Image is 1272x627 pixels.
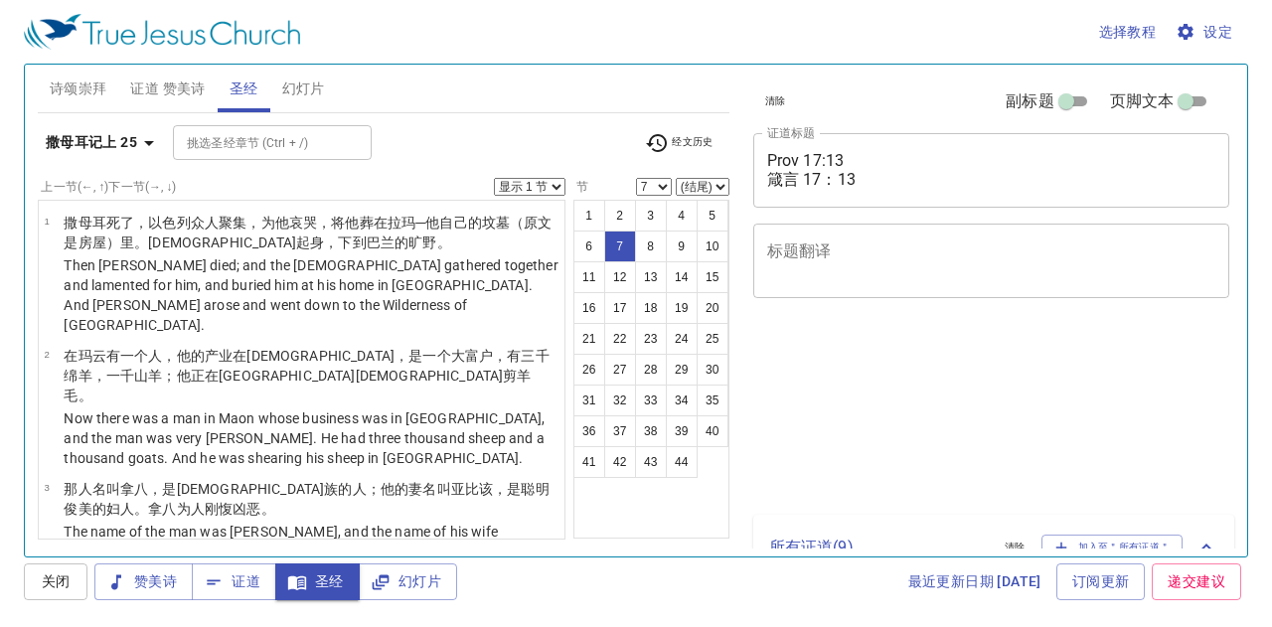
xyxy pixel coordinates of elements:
button: 25 [697,323,728,355]
textarea: Prov 17:13 箴言 17：13 [767,151,1216,189]
button: 幻灯片 [359,563,457,600]
button: 37 [604,415,636,447]
button: 11 [573,261,605,293]
button: 7 [604,231,636,262]
button: 14 [666,261,698,293]
button: 39 [666,415,698,447]
wh505: 山羊 [64,368,531,403]
wh376: ，他的产业 [64,348,549,403]
wh3760: ，是一个大 [64,348,549,403]
button: 30 [697,354,728,386]
button: 12 [604,261,636,293]
span: 证道 [208,569,260,594]
button: 20 [697,292,728,324]
button: 34 [666,385,698,416]
button: 35 [697,385,728,416]
wh1419: ，有三 [64,348,549,403]
button: 40 [697,415,728,447]
wh505: 绵羊 [64,368,531,403]
a: 最近更新日期 [DATE] [900,563,1049,600]
wh4639: 在[DEMOGRAPHIC_DATA] [64,348,549,403]
button: 清除 [753,89,798,113]
button: 24 [666,323,698,355]
wh8389: 的妇人 [92,501,275,517]
button: 33 [635,385,667,416]
span: 设定 [1180,20,1232,45]
p: 那人 [64,479,558,519]
span: 关闭 [40,569,72,594]
button: 9 [666,231,698,262]
button: 5 [697,200,728,232]
wh5795: ；他正在[GEOGRAPHIC_DATA][DEMOGRAPHIC_DATA] [64,368,531,403]
span: 经文历史 [645,131,714,155]
wh8034: 拿八 [64,481,549,517]
button: 22 [604,323,636,355]
button: 3 [635,200,667,232]
button: 43 [635,446,667,478]
button: 18 [635,292,667,324]
wh4057: 。 [437,235,451,250]
p: The name of the man was [PERSON_NAME], and the name of his wife [PERSON_NAME]. And she was a woma... [64,522,558,601]
wh7922: 俊美 [64,501,274,517]
button: 圣经 [275,563,360,600]
a: 订阅更新 [1056,563,1146,600]
span: 1 [44,216,49,227]
wh3381: 巴兰 [367,235,451,250]
button: 1 [573,200,605,232]
wh5037: ，是[DEMOGRAPHIC_DATA] [64,481,549,517]
button: 6 [573,231,605,262]
button: 10 [697,231,728,262]
button: 证道 [192,563,276,600]
wh376: 名叫 [64,481,549,517]
wh7451: 。 [261,501,275,517]
button: 32 [604,385,636,416]
span: 2 [44,349,49,360]
span: 诗颂崇拜 [50,77,107,101]
button: 选择教程 [1091,14,1165,51]
button: 15 [697,261,728,293]
span: 幻灯片 [375,569,441,594]
wh3966: 富户 [64,348,549,403]
span: 赞美诗 [110,569,177,594]
button: 41 [573,446,605,478]
span: 圣经 [230,77,258,101]
label: 上一节 (←, ↑) 下一节 (→, ↓) [41,181,176,193]
button: 4 [666,200,698,232]
span: 3 [44,482,49,493]
span: 订阅更新 [1072,569,1130,594]
wh1732: 起身 [296,235,451,250]
span: 证道 赞美诗 [130,77,205,101]
span: 选择教程 [1099,20,1157,45]
button: 赞美诗 [94,563,193,600]
button: 27 [604,354,636,386]
wh4611: 刚愎 [205,501,275,517]
button: 清除 [993,536,1037,559]
wh4584: 有一个人 [64,348,549,403]
span: 幻灯片 [282,77,325,101]
img: True Jesus Church [24,14,300,50]
wh802: 。拿八为人 [134,501,275,517]
label: 节 [573,181,589,193]
button: 2 [604,200,636,232]
wh6290: 的旷野 [395,235,451,250]
wh7186: 凶恶 [233,501,274,517]
span: 页脚文本 [1110,89,1175,113]
span: 圣经 [291,569,344,594]
input: Type Bible Reference [179,131,333,154]
button: 28 [635,354,667,386]
p: Then [PERSON_NAME] died; and the [DEMOGRAPHIC_DATA] gathered together and lamented for him, and b... [64,255,558,335]
span: 最近更新日期 [DATE] [908,569,1041,594]
span: 清除 [1005,539,1026,556]
p: 所有证道 ( 9 ) [769,536,989,559]
button: 加入至＂所有证道＂ [1041,535,1184,560]
iframe: from-child [745,319,1137,507]
button: 38 [635,415,667,447]
button: 设定 [1172,14,1240,51]
wh4191: ，以色列 [64,215,552,250]
p: 在玛云 [64,346,558,405]
button: 42 [604,446,636,478]
wh7969: 千 [64,348,549,403]
p: 撒母耳 [64,213,558,252]
p: Now there was a man in Maon whose business was in [GEOGRAPHIC_DATA], and the man was very [PERSON... [64,408,558,468]
wh6629: ，一千 [64,368,531,403]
